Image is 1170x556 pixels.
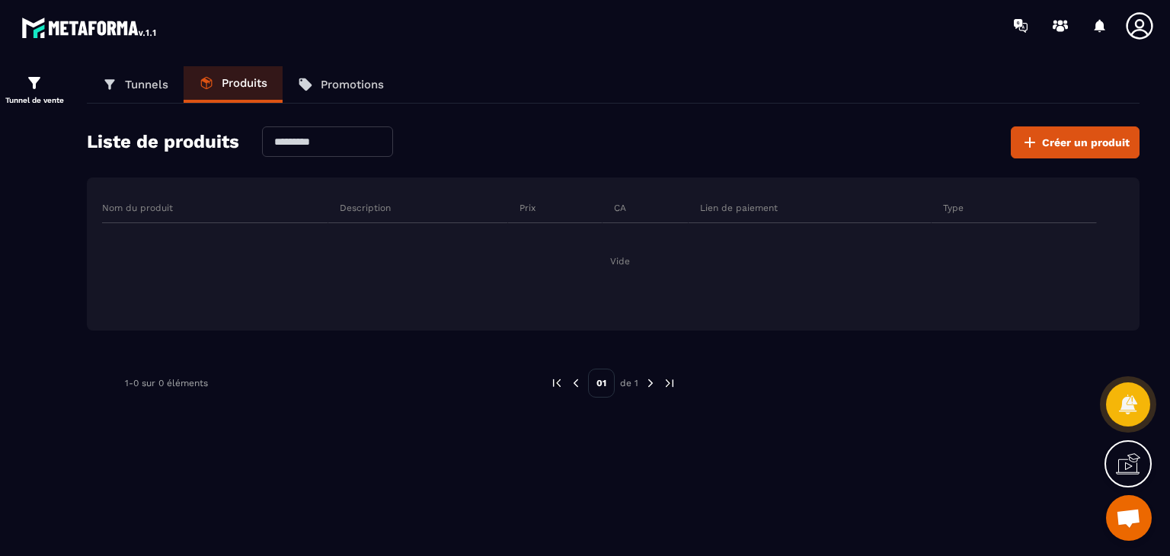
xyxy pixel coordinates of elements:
a: Produits [184,66,283,103]
p: Type [943,202,964,214]
p: Lien de paiement [700,202,778,214]
p: 01 [588,369,615,398]
p: CA [614,202,626,214]
p: de 1 [620,377,638,389]
p: Produits [222,76,267,90]
span: Créer un produit [1042,135,1130,150]
p: Tunnel de vente [4,96,65,104]
button: Créer un produit [1011,126,1140,158]
p: Promotions [321,78,384,91]
a: Ouvrir le chat [1106,495,1152,541]
a: Promotions [283,66,399,103]
h2: Liste de produits [87,126,239,158]
img: next [644,376,657,390]
img: prev [569,376,583,390]
span: Vide [610,255,630,267]
img: logo [21,14,158,41]
p: Description [340,202,391,214]
p: Prix [519,202,535,214]
p: 1-0 sur 0 éléments [125,378,208,388]
img: next [663,376,676,390]
a: Tunnels [87,66,184,103]
img: prev [550,376,564,390]
img: formation [25,74,43,92]
p: Tunnels [125,78,168,91]
a: formationformationTunnel de vente [4,62,65,116]
p: Nom du produit [102,202,173,214]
